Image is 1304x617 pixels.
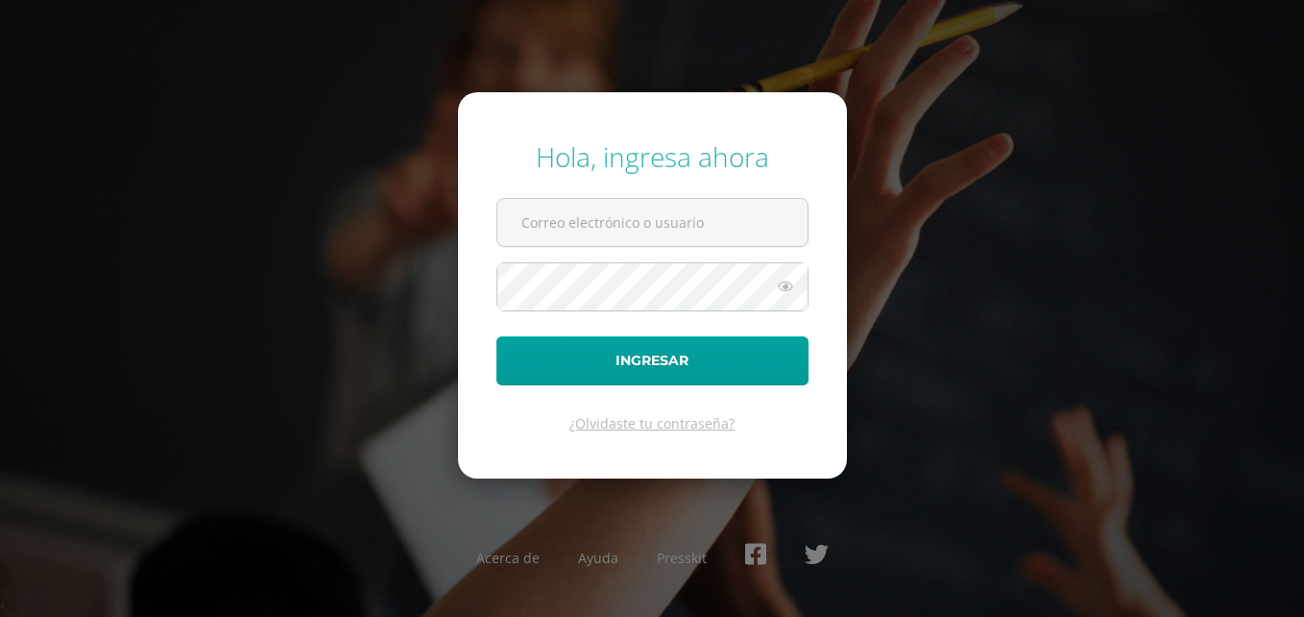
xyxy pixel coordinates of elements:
[497,199,808,246] input: Correo electrónico o usuario
[476,549,540,567] a: Acerca de
[569,414,735,432] a: ¿Olvidaste tu contraseña?
[496,336,809,385] button: Ingresar
[578,549,618,567] a: Ayuda
[657,549,707,567] a: Presskit
[496,138,809,175] div: Hola, ingresa ahora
